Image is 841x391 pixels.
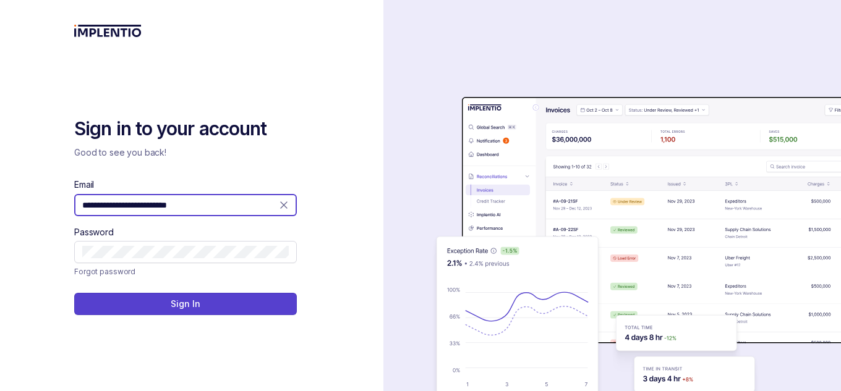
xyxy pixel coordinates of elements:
[74,179,94,191] label: Email
[74,293,297,315] button: Sign In
[74,25,142,37] img: logo
[171,298,200,310] p: Sign In
[74,266,135,278] p: Forgot password
[74,146,297,159] p: Good to see you back!
[74,226,114,238] label: Password
[74,266,135,278] a: Link Forgot password
[74,117,297,141] h2: Sign in to your account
